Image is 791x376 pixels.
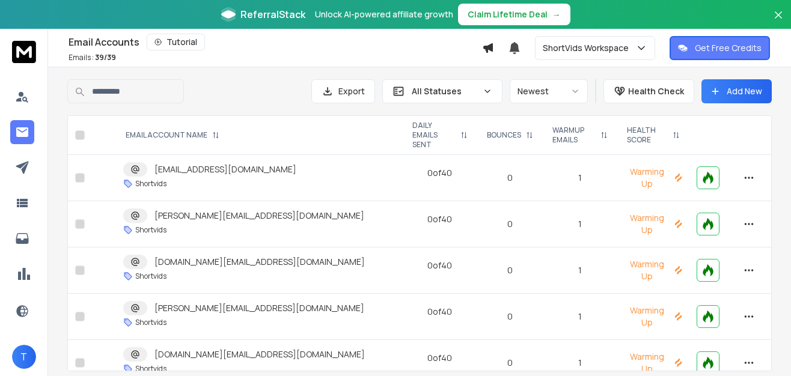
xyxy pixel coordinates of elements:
[627,126,668,145] p: HEALTH SCORE
[510,79,588,103] button: Newest
[412,85,478,97] p: All Statuses
[484,357,536,369] p: 0
[543,247,617,294] td: 1
[69,34,482,50] div: Email Accounts
[484,311,536,323] p: 0
[412,121,456,150] p: DAILY EMAILS SENT
[628,85,684,97] p: Health Check
[484,264,536,276] p: 0
[69,53,116,62] p: Emails :
[126,130,219,140] div: EMAIL ACCOUNT NAME
[603,79,694,103] button: Health Check
[458,4,570,25] button: Claim Lifetime Deal→
[543,294,617,340] td: 1
[154,256,365,268] p: [DOMAIN_NAME][EMAIL_ADDRESS][DOMAIN_NAME]
[154,163,296,175] p: [EMAIL_ADDRESS][DOMAIN_NAME]
[701,79,772,103] button: Add New
[625,212,682,236] p: Warming Up
[427,352,452,364] div: 0 of 40
[154,210,364,222] p: [PERSON_NAME][EMAIL_ADDRESS][DOMAIN_NAME]
[315,8,453,20] p: Unlock AI-powered affiliate growth
[12,345,36,369] button: T
[552,126,596,145] p: WARMUP EMAILS
[135,225,166,235] p: Shortvids
[625,258,682,282] p: Warming Up
[695,42,762,54] p: Get Free Credits
[552,8,561,20] span: →
[771,7,786,36] button: Close banner
[427,213,452,225] div: 0 of 40
[240,7,305,22] span: ReferralStack
[427,259,452,271] div: 0 of 40
[135,318,166,327] p: Shortvids
[625,166,682,190] p: Warming Up
[135,179,166,189] p: Shortvids
[487,130,521,140] p: BOUNCES
[154,302,364,314] p: [PERSON_NAME][EMAIL_ADDRESS][DOMAIN_NAME]
[135,364,166,374] p: Shortvids
[95,52,116,62] span: 39 / 39
[427,167,452,179] div: 0 of 40
[543,155,617,201] td: 1
[484,172,536,184] p: 0
[147,34,205,50] button: Tutorial
[625,351,682,375] p: Warming Up
[154,348,365,360] p: [DOMAIN_NAME][EMAIL_ADDRESS][DOMAIN_NAME]
[625,305,682,329] p: Warming Up
[311,79,375,103] button: Export
[670,36,770,60] button: Get Free Credits
[543,201,617,247] td: 1
[484,218,536,230] p: 0
[543,42,634,54] p: ShortVids Workspace
[135,271,166,281] p: Shortvids
[427,306,452,318] div: 0 of 40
